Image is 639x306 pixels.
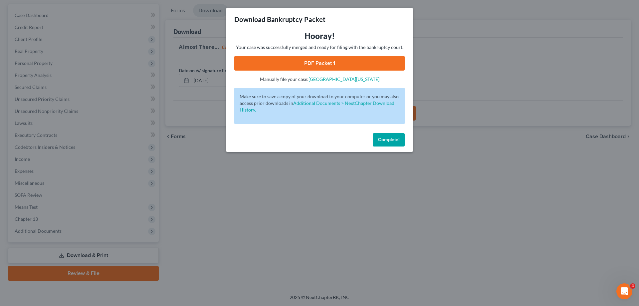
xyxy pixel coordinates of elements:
span: 4 [630,283,635,289]
p: Manually file your case: [234,76,405,83]
a: PDF Packet 1 [234,56,405,71]
span: Complete! [378,137,399,143]
a: Additional Documents > NextChapter Download History. [240,100,394,113]
a: [GEOGRAPHIC_DATA][US_STATE] [309,76,379,82]
p: Your case was successfully merged and ready for filing with the bankruptcy court. [234,44,405,51]
h3: Hooray! [234,31,405,41]
iframe: Intercom live chat [616,283,632,299]
h3: Download Bankruptcy Packet [234,15,325,24]
p: Make sure to save a copy of your download to your computer or you may also access prior downloads in [240,93,399,113]
button: Complete! [373,133,405,147]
